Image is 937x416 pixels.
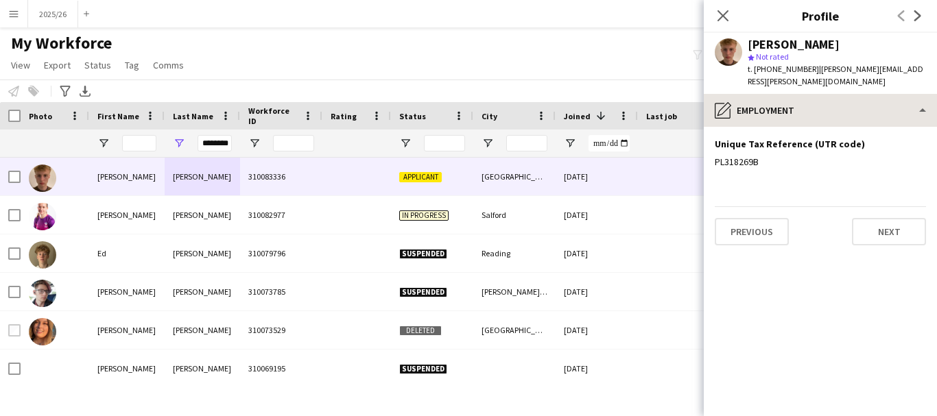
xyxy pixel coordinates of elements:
input: Last Name Filter Input [198,135,232,151]
span: Suspended [399,287,447,297]
span: Workforce ID [248,106,298,126]
div: [DATE] [556,350,638,387]
a: Comms [147,56,189,74]
span: Not rated [756,51,789,62]
span: Tag [125,59,139,71]
img: Campbell Harrison [29,164,56,192]
span: Applicant [399,172,442,182]
span: In progress [399,210,449,221]
div: [PERSON_NAME] [89,350,165,387]
span: Last job [646,111,677,121]
h3: Unique Tax Reference (UTR code) [715,138,865,150]
input: City Filter Input [506,135,547,151]
div: [PERSON_NAME] [89,196,165,234]
button: Open Filter Menu [564,137,576,149]
button: Previous [715,218,789,245]
span: Last Name [173,111,213,121]
h3: Profile [704,7,937,25]
div: [DATE] [556,234,638,272]
button: Next [852,218,926,245]
div: [GEOGRAPHIC_DATA] [473,158,556,195]
div: 310083336 [240,158,322,195]
div: 310079796 [240,234,322,272]
div: [DATE] [556,158,638,195]
span: Deleted [399,326,442,336]
span: Photo [29,111,52,121]
span: View [11,59,30,71]
span: Rating [331,111,357,121]
button: Open Filter Menu [97,137,110,149]
button: Open Filter Menu [173,137,185,149]
input: Row Selection is disabled for this row (unchecked) [8,324,21,337]
img: Beatrice Harrison [29,203,56,230]
span: Status [84,59,111,71]
input: Status Filter Input [424,135,465,151]
span: Suspended [399,249,447,259]
button: Open Filter Menu [399,137,412,149]
span: Joined [564,111,591,121]
app-action-btn: Advanced filters [57,83,73,99]
img: Ed Harrison [29,241,56,269]
button: Open Filter Menu [482,137,494,149]
a: Tag [119,56,145,74]
div: [DATE] [556,196,638,234]
div: [PERSON_NAME] [165,196,240,234]
span: Status [399,111,426,121]
img: Tom Harrison [29,280,56,307]
div: PL318269B [715,156,926,168]
a: Status [79,56,117,74]
span: Export [44,59,71,71]
div: 310069195 [240,350,322,387]
div: [PERSON_NAME] [165,158,240,195]
div: [PERSON_NAME] [89,158,165,195]
div: 310073529 [240,311,322,349]
div: 310073785 [240,273,322,310]
div: 310082977 [240,196,322,234]
span: Comms [153,59,184,71]
button: Open Filter Menu [248,137,261,149]
span: My Workforce [11,33,112,53]
div: [PERSON_NAME][GEOGRAPHIC_DATA] [473,273,556,310]
div: [PERSON_NAME] [165,273,240,310]
div: Ed [89,234,165,272]
span: | [PERSON_NAME][EMAIL_ADDRESS][PERSON_NAME][DOMAIN_NAME] [748,64,923,86]
div: [PERSON_NAME] [165,311,240,349]
div: [PERSON_NAME] [165,234,240,272]
app-action-btn: Export XLSX [77,83,93,99]
div: [DATE] [556,311,638,349]
div: [PERSON_NAME] [165,350,240,387]
div: Salford [473,196,556,234]
div: [PERSON_NAME] [89,273,165,310]
img: Eleanor Scranage-Harrison [29,318,56,345]
div: [PERSON_NAME] [89,311,165,349]
div: [GEOGRAPHIC_DATA] [473,311,556,349]
span: City [482,111,497,121]
a: View [5,56,36,74]
span: t. [PHONE_NUMBER] [748,64,819,74]
div: [PERSON_NAME] [748,38,840,51]
button: 2025/26 [28,1,78,27]
input: First Name Filter Input [122,135,156,151]
div: Employment [704,94,937,127]
a: Export [38,56,76,74]
span: First Name [97,111,139,121]
div: [DATE] [556,273,638,310]
input: Workforce ID Filter Input [273,135,314,151]
div: Reading [473,234,556,272]
input: Joined Filter Input [589,135,630,151]
span: Suspended [399,364,447,374]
